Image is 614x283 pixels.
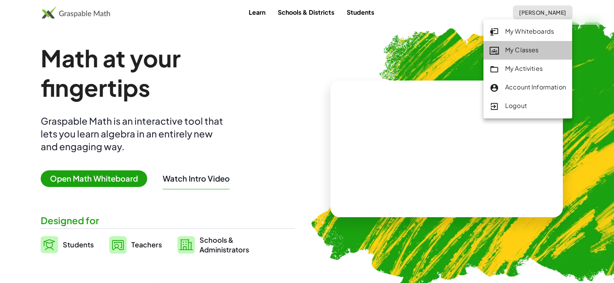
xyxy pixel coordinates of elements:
img: svg%3e [109,236,127,254]
h1: Math at your fingertips [41,43,287,102]
a: My Activities [483,60,572,78]
a: Schools &Administrators [177,235,249,254]
button: [PERSON_NAME] [513,5,573,19]
video: What is this? This is dynamic math notation. Dynamic math notation plays a central role in how Gr... [389,120,505,178]
a: Students [341,5,380,19]
span: Teachers [131,240,162,249]
div: Designed for [41,214,295,227]
div: Graspable Math is an interactive tool that lets you learn algebra in an entirely new and engaging... [41,115,227,153]
span: Schools & Administrators [200,235,249,254]
div: Account Information [490,82,566,93]
span: [PERSON_NAME] [519,9,566,16]
span: Students [63,240,94,249]
a: Students [41,235,94,254]
a: My Whiteboards [483,22,572,41]
a: Teachers [109,235,162,254]
button: Watch Intro Video [163,173,230,184]
a: Schools & Districts [272,5,341,19]
div: My Activities [490,64,566,74]
a: Learn [243,5,272,19]
a: My Classes [483,41,572,60]
div: My Classes [490,45,566,55]
div: My Whiteboards [490,27,566,37]
img: svg%3e [41,236,58,253]
div: Logout [490,101,566,111]
a: Open Math Whiteboard [41,175,153,183]
span: Open Math Whiteboard [41,170,147,187]
img: svg%3e [177,236,195,254]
